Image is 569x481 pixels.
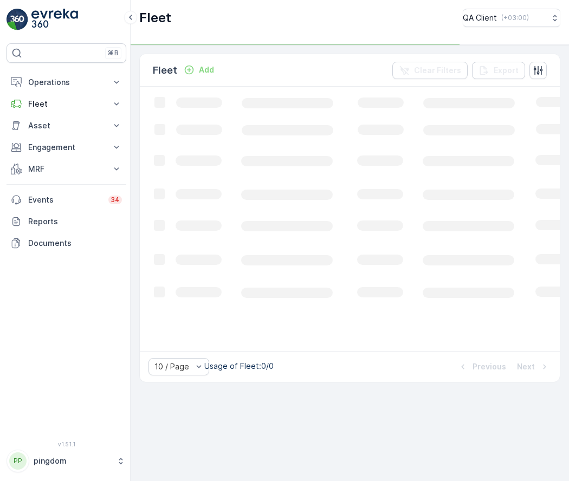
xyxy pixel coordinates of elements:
[28,194,102,205] p: Events
[34,456,111,466] p: pingdom
[517,361,535,372] p: Next
[456,360,507,373] button: Previous
[7,450,126,472] button: PPpingdom
[153,63,177,78] p: Fleet
[7,71,126,93] button: Operations
[473,361,506,372] p: Previous
[28,99,105,109] p: Fleet
[414,65,461,76] p: Clear Filters
[501,14,529,22] p: ( +03:00 )
[28,238,122,249] p: Documents
[516,360,551,373] button: Next
[463,9,560,27] button: QA Client(+03:00)
[392,62,468,79] button: Clear Filters
[204,361,274,372] p: Usage of Fleet : 0/0
[31,9,78,30] img: logo_light-DOdMpM7g.png
[472,62,525,79] button: Export
[28,120,105,131] p: Asset
[7,115,126,136] button: Asset
[7,93,126,115] button: Fleet
[111,196,120,204] p: 34
[7,158,126,180] button: MRF
[139,9,171,27] p: Fleet
[463,12,497,23] p: QA Client
[494,65,519,76] p: Export
[28,77,105,88] p: Operations
[7,232,126,254] a: Documents
[7,136,126,158] button: Engagement
[28,216,122,227] p: Reports
[179,63,218,76] button: Add
[199,64,214,75] p: Add
[7,211,126,232] a: Reports
[9,452,27,470] div: PP
[28,142,105,153] p: Engagement
[7,441,126,447] span: v 1.51.1
[7,189,126,211] a: Events34
[28,164,105,174] p: MRF
[108,49,119,57] p: ⌘B
[7,9,28,30] img: logo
